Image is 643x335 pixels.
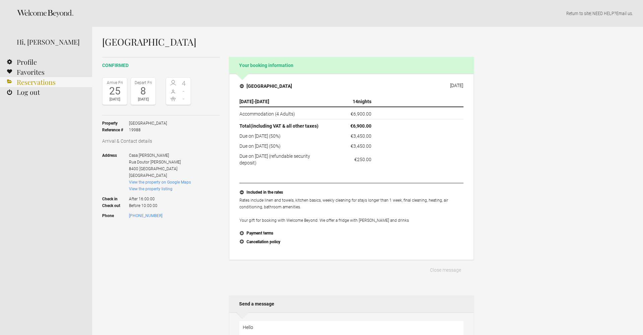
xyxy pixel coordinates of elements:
[104,96,125,103] div: [DATE]
[239,131,329,141] td: Due on [DATE] (50%)
[102,62,220,69] h2: confirmed
[17,37,82,47] div: Hi, [PERSON_NAME]
[139,166,177,171] span: [GEOGRAPHIC_DATA]
[133,86,154,96] div: 8
[350,123,371,129] flynt-currency: €6,900.00
[351,133,371,139] flynt-currency: €3,450.00
[102,212,129,219] strong: Phone
[104,79,125,86] div: Arrive Fri
[129,120,167,127] span: [GEOGRAPHIC_DATA]
[129,180,191,185] a: View the property on Google Maps
[239,141,329,151] td: Due on [DATE] (50%)
[129,173,167,178] span: [GEOGRAPHIC_DATA]
[102,10,633,17] p: | NEED HELP? .
[450,83,463,88] div: [DATE]
[102,37,474,47] h1: [GEOGRAPHIC_DATA]
[129,213,162,218] a: [PHONE_NUMBER]
[102,127,129,133] strong: Reference #
[616,11,632,16] a: Email us
[239,238,463,247] button: Cancellation policy
[239,107,329,119] td: Accommodation (4 Adults)
[102,192,129,202] strong: Check in
[351,111,371,117] flynt-currency: €6,900.00
[239,96,329,107] th: -
[129,202,191,209] span: Before 10:00:00
[354,157,371,162] flynt-currency: €250.00
[239,151,329,166] td: Due on [DATE] (refundable security deposit)
[104,86,125,96] div: 25
[239,99,254,104] span: [DATE]
[178,95,189,102] span: -
[129,160,181,164] span: Rua Doutor [PERSON_NAME]
[129,153,169,158] span: Casa [PERSON_NAME]
[229,295,474,312] h2: Send a message
[178,80,189,87] span: 4
[239,197,463,224] p: Rates include linen and towels, kitchen basics, weekly cleaning for stays longer than 1 week, fin...
[351,143,371,149] flynt-currency: €3,450.00
[251,123,318,129] span: (including VAT & all other taxes)
[129,127,167,133] span: 19988
[229,57,474,74] h2: Your booking information
[239,229,463,238] button: Payment terms
[255,99,269,104] span: [DATE]
[133,96,154,103] div: [DATE]
[102,120,129,127] strong: Property
[102,152,129,179] strong: Address
[129,187,172,191] a: View the property listing
[417,263,474,277] button: Close message
[240,83,292,89] h4: [GEOGRAPHIC_DATA]
[566,11,590,16] a: Return to site
[329,96,374,107] th: nights
[129,192,191,202] span: After 16:00:00
[129,166,138,171] span: 8400
[102,202,129,209] strong: Check out
[234,79,469,93] button: [GEOGRAPHIC_DATA] [DATE]
[102,138,220,144] h3: Arrival & Contact details
[178,88,189,94] span: -
[353,99,358,104] span: 14
[133,79,154,86] div: Depart Fri
[239,119,329,131] th: Total
[239,188,463,197] button: Included in the rates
